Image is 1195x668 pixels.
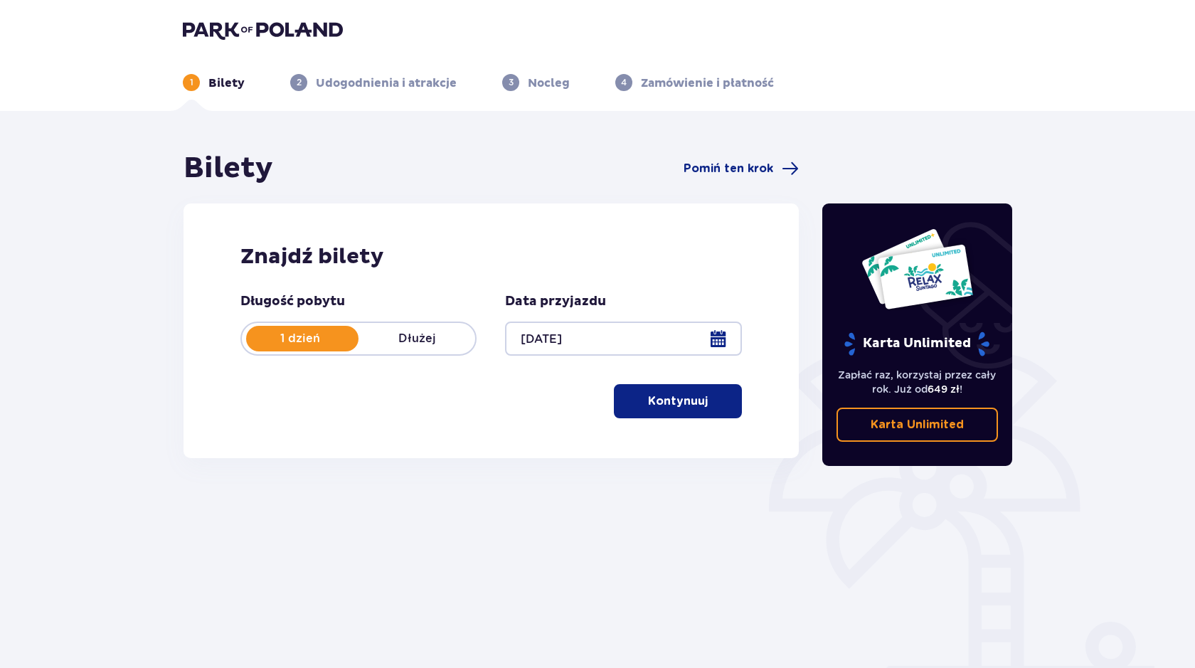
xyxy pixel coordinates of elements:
div: 4Zamówienie i płatność [615,74,774,91]
p: 1 [190,76,193,89]
button: Kontynuuj [614,384,742,418]
span: Pomiń ten krok [684,161,773,176]
div: 2Udogodnienia i atrakcje [290,74,457,91]
p: Zamówienie i płatność [641,75,774,91]
h1: Bilety [184,151,273,186]
p: 1 dzień [242,331,358,346]
p: 4 [621,76,627,89]
p: Karta Unlimited [871,417,964,433]
p: 2 [297,76,302,89]
p: Data przyjazdu [505,293,606,310]
p: Długość pobytu [240,293,345,310]
a: Pomiń ten krok [684,160,799,177]
span: 649 zł [928,383,960,395]
img: Park of Poland logo [183,20,343,40]
p: 3 [509,76,514,89]
p: Dłużej [358,331,475,346]
p: Udogodnienia i atrakcje [316,75,457,91]
p: Karta Unlimited [843,332,991,356]
img: Dwie karty całoroczne do Suntago z napisem 'UNLIMITED RELAX', na białym tle z tropikalnymi liśćmi... [861,228,974,310]
p: Nocleg [528,75,570,91]
p: Bilety [208,75,245,91]
div: 3Nocleg [502,74,570,91]
a: Karta Unlimited [836,408,999,442]
p: Zapłać raz, korzystaj przez cały rok. Już od ! [836,368,999,396]
h2: Znajdź bilety [240,243,742,270]
p: Kontynuuj [648,393,708,409]
div: 1Bilety [183,74,245,91]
